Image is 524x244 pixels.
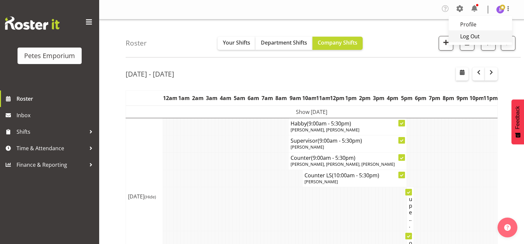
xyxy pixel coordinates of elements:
h4: Counter LS [304,172,405,179]
th: 8pm [441,91,455,106]
th: 5am [233,91,247,106]
h4: Counter [291,155,405,161]
th: 4pm [386,91,400,106]
th: 3pm [372,91,386,106]
th: 2pm [358,91,372,106]
span: (9:00am - 5:30pm) [311,154,355,161]
span: (9:00am - 5:30pm) [318,137,362,144]
th: 2am [191,91,205,106]
th: 12am [163,91,177,106]
span: Time & Attendance [17,143,86,153]
th: 7pm [427,91,441,106]
span: Shifts [17,127,86,137]
th: 11pm [483,91,498,106]
h4: Habby [291,120,405,127]
span: [PERSON_NAME], [PERSON_NAME], [PERSON_NAME] [291,161,395,167]
button: Department Shifts [256,37,312,50]
span: (9:00am - 5:30pm) [307,120,351,127]
span: (10:00am - 5:30pm) [332,172,379,179]
th: 4am [219,91,232,106]
img: Rosterit website logo [5,17,60,30]
th: 8am [274,91,288,106]
h4: Roster [126,39,147,47]
th: 11am [316,91,330,106]
a: Log Out [449,30,512,42]
button: Select a specific date within the roster. [456,67,468,81]
span: Inbox [17,110,96,120]
th: 6am [247,91,261,106]
th: 1am [177,91,191,106]
h4: Supe... [409,189,412,229]
th: 3am [205,91,219,106]
button: Your Shifts [218,37,256,50]
button: Feedback - Show survey [511,99,524,144]
th: 6pm [414,91,427,106]
th: 9pm [456,91,469,106]
span: [PERSON_NAME] [291,144,324,150]
h2: [DATE] - [DATE] [126,70,174,78]
span: [PERSON_NAME] [304,179,338,185]
span: Department Shifts [261,39,307,46]
img: janelle-jonkers702.jpg [496,6,504,14]
span: Your Shifts [223,39,250,46]
th: 7am [261,91,274,106]
span: Roster [17,94,96,104]
td: Show [DATE] [126,106,498,118]
th: 9am [288,91,302,106]
img: help-xxl-2.png [504,224,511,231]
th: 10am [302,91,316,106]
th: 5pm [400,91,414,106]
th: 1pm [344,91,358,106]
button: Company Shifts [312,37,363,50]
div: Petes Emporium [24,51,75,61]
button: Add a new shift [439,36,453,51]
span: [PERSON_NAME], [PERSON_NAME] [291,127,359,133]
a: Profile [449,18,512,30]
span: Company Shifts [318,39,357,46]
span: (Hide) [144,194,156,200]
span: Finance & Reporting [17,160,86,170]
h4: Supervisor [291,137,405,144]
th: 12pm [330,91,344,106]
th: 10pm [469,91,483,106]
span: Feedback [515,106,521,129]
